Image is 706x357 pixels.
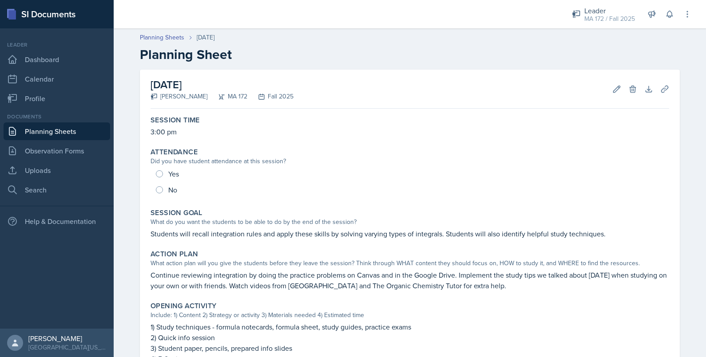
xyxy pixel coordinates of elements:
label: Session Time [151,116,200,125]
div: Leader [4,41,110,49]
div: Did you have student attendance at this session? [151,157,669,166]
a: Planning Sheets [4,122,110,140]
a: Search [4,181,110,199]
a: Planning Sheets [140,33,184,42]
p: Students will recall integration rules and apply these skills by solving varying types of integra... [151,228,669,239]
div: What action plan will you give the students before they leave the session? Think through WHAT con... [151,259,669,268]
a: Uploads [4,161,110,179]
label: Action Plan [151,250,198,259]
h2: Planning Sheet [140,47,680,63]
label: Session Goal [151,208,202,217]
div: MA 172 [207,92,247,101]
div: [DATE] [197,33,214,42]
div: [PERSON_NAME] [28,334,107,343]
div: [PERSON_NAME] [151,92,207,101]
a: Calendar [4,70,110,88]
p: 3:00 pm [151,126,669,137]
div: What do you want the students to be able to do by the end of the session? [151,217,669,227]
p: 2) Quick info session [151,332,669,343]
p: Continue reviewing integration by doing the practice problems on Canvas and in the Google Drive. ... [151,270,669,291]
label: Opening Activity [151,302,216,310]
p: 3) Student paper, pencils, prepared info slides [151,343,669,353]
a: Profile [4,90,110,107]
label: Attendance [151,148,198,157]
div: Help & Documentation [4,212,110,230]
h2: [DATE] [151,77,294,93]
div: Leader [584,5,635,16]
div: MA 172 / Fall 2025 [584,14,635,24]
a: Observation Forms [4,142,110,160]
div: [GEOGRAPHIC_DATA][US_STATE] in [GEOGRAPHIC_DATA] [28,343,107,352]
div: Fall 2025 [247,92,294,101]
p: 1) Study techniques - formula notecards, formula sheet, study guides, practice exams [151,322,669,332]
a: Dashboard [4,51,110,68]
div: Documents [4,113,110,121]
div: Include: 1) Content 2) Strategy or activity 3) Materials needed 4) Estimated time [151,310,669,320]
